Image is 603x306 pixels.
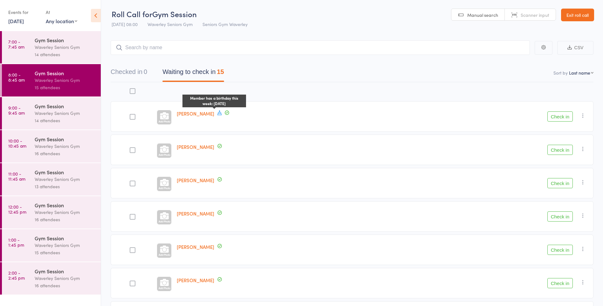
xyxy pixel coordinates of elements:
[8,39,24,49] time: 7:00 - 7:45 am
[35,268,95,275] div: Gym Session
[112,9,152,19] span: Roll Call for
[2,229,101,262] a: 1:00 -1:45 pmGym SessionWaverley Seniors Gym15 attendees
[569,70,590,76] div: Last name
[8,237,24,247] time: 1:00 - 1:45 pm
[35,103,95,110] div: Gym Session
[8,105,25,115] time: 9:00 - 9:45 am
[177,210,214,217] a: [PERSON_NAME]
[547,178,573,188] button: Check in
[35,43,95,51] div: Waverley Seniors Gym
[35,235,95,242] div: Gym Session
[2,262,101,295] a: 2:00 -2:45 pmGym SessionWaverley Seniors Gym16 attendees
[111,65,147,82] button: Checked in0
[162,65,224,82] button: Waiting to check in15
[35,136,95,143] div: Gym Session
[46,7,77,17] div: At
[2,130,101,163] a: 10:00 -10:45 amGym SessionWaverley Seniors Gym16 attendees
[557,41,593,55] button: CSV
[547,145,573,155] button: Check in
[35,150,95,157] div: 16 attendees
[8,171,25,181] time: 11:00 - 11:45 am
[35,202,95,209] div: Gym Session
[46,17,77,24] div: Any location
[553,70,568,76] label: Sort by
[561,9,594,21] a: Exit roll call
[182,95,246,107] div: Member has a birthday this week: [DATE]
[2,163,101,196] a: 11:00 -11:45 amGym SessionWaverley Seniors Gym13 attendees
[111,40,530,55] input: Search by name
[8,204,26,214] time: 12:00 - 12:45 pm
[177,243,214,250] a: [PERSON_NAME]
[144,68,147,75] div: 0
[35,282,95,289] div: 16 attendees
[35,242,95,249] div: Waverley Seniors Gym
[147,21,193,27] span: Waverley Seniors Gym
[35,183,95,190] div: 13 attendees
[177,143,214,150] a: [PERSON_NAME]
[35,84,95,91] div: 15 attendees
[202,21,248,27] span: Seniors Gym Waverley
[8,270,25,280] time: 2:00 - 2:45 pm
[8,72,25,82] time: 8:00 - 8:45 am
[547,245,573,255] button: Check in
[35,110,95,117] div: Waverley Seniors Gym
[35,51,95,58] div: 14 attendees
[35,209,95,216] div: Waverley Seniors Gym
[35,70,95,76] div: Gym Session
[35,169,95,176] div: Gym Session
[35,143,95,150] div: Waverley Seniors Gym
[8,17,24,24] a: [DATE]
[467,12,498,18] span: Manual search
[35,216,95,223] div: 16 attendees
[35,37,95,43] div: Gym Session
[152,9,197,19] span: Gym Session
[547,278,573,288] button: Check in
[2,31,101,63] a: 7:00 -7:45 amGym SessionWaverley Seniors Gym14 attendees
[177,177,214,183] a: [PERSON_NAME]
[547,211,573,222] button: Check in
[112,21,138,27] span: [DATE] 08:00
[177,110,214,117] a: [PERSON_NAME]
[2,64,101,96] a: 8:00 -8:45 amGym SessionWaverley Seniors Gym15 attendees
[8,138,26,148] time: 10:00 - 10:45 am
[2,196,101,229] a: 12:00 -12:45 pmGym SessionWaverley Seniors Gym16 attendees
[35,176,95,183] div: Waverley Seniors Gym
[217,68,224,75] div: 15
[35,275,95,282] div: Waverley Seniors Gym
[547,111,573,122] button: Check in
[35,76,95,84] div: Waverley Seniors Gym
[35,117,95,124] div: 14 attendees
[521,12,549,18] span: Scanner input
[2,97,101,130] a: 9:00 -9:45 amGym SessionWaverley Seniors Gym14 attendees
[35,249,95,256] div: 15 attendees
[8,7,39,17] div: Events for
[177,277,214,283] a: [PERSON_NAME]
